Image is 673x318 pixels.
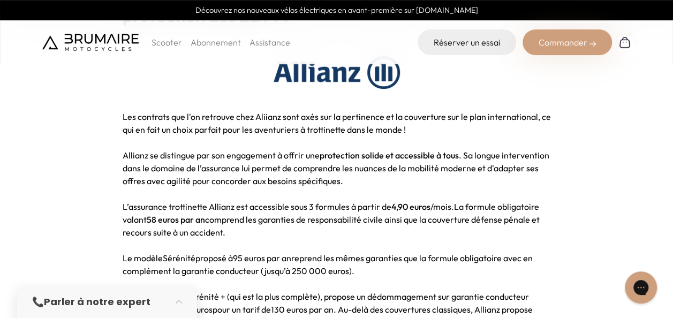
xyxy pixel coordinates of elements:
strong: 4,90 euros [391,201,430,212]
strong: Sérénité [163,253,195,263]
p: Scooter [152,36,182,49]
img: right-arrow-2.png [589,41,596,47]
img: Panier [618,36,631,49]
span: Les contrats que l'on retrouve chez Aliianz sont axés sur la pertinence et la couverture sur le p... [123,111,551,135]
span: L’assurance trottinette Allianz est accessible sous 3 formules à partir de /mois [123,201,451,212]
strong: 95 euros par an [233,253,291,263]
span: Allianz se distingue par son engagement à offrir une . Sa longue intervention dans le domaine de ... [123,150,549,186]
span: La formule obligatoire valant comprend les garanties de responsabilité civile ainsi que la couver... [123,201,540,238]
strong: 130 euros par an [271,304,334,315]
span: Le modèle proposé à reprend les mêmes garanties que la formule obligatoire avec en complément la ... [123,253,533,276]
a: Réserver un essai [418,29,516,55]
strong: jusqu’à 250 000 euros [264,266,349,276]
strong: protection solide et accessible à tous [320,150,459,161]
iframe: Gorgias live chat messenger [619,268,662,307]
a: Assistance [249,37,290,48]
img: Brumaire Motocycles [42,34,139,51]
a: Abonnement [191,37,241,48]
div: Commander [523,29,612,55]
strong: 58 euros par an [147,214,205,225]
p: . [123,200,551,239]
